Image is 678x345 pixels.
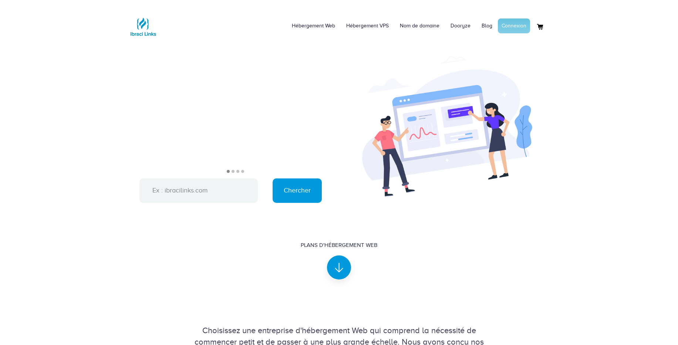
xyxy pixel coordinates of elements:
a: Nom de domaine [394,15,445,37]
a: Hébergement VPS [341,15,394,37]
a: Plans d'hébergement Web [301,241,377,273]
a: Connexion [498,19,530,33]
a: Blog [476,15,498,37]
a: Logo Ibraci Links [128,6,158,41]
a: Dooryze [445,15,476,37]
input: Ex : ibracilinks.com [139,178,258,203]
img: Logo Ibraci Links [128,12,158,41]
a: Hébergement Web [286,15,341,37]
div: Plans d'hébergement Web [301,241,377,249]
input: Chercher [273,178,322,203]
